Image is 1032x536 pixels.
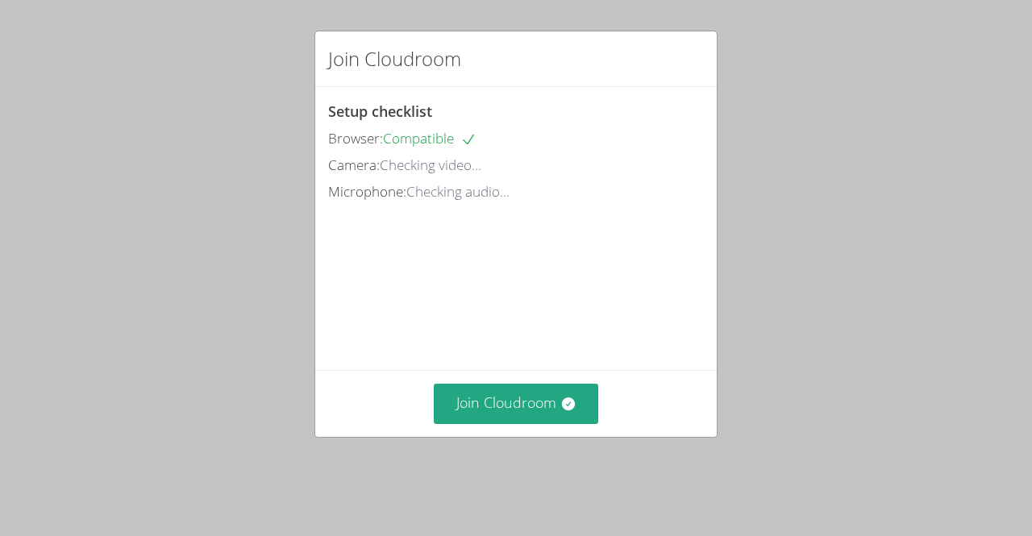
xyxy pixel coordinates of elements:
[328,156,380,174] span: Camera:
[434,384,599,423] button: Join Cloudroom
[406,182,510,201] span: Checking audio...
[383,129,476,148] span: Compatible
[380,156,481,174] span: Checking video...
[328,182,406,201] span: Microphone:
[328,129,383,148] span: Browser:
[328,102,432,121] span: Setup checklist
[328,44,461,73] h2: Join Cloudroom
